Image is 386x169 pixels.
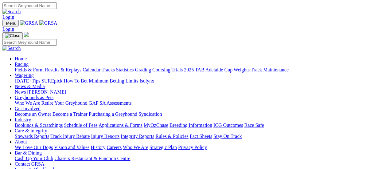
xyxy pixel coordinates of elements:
[2,20,19,26] button: Toggle navigation
[15,145,53,150] a: We Love Our Dogs
[41,78,62,83] a: SUREpick
[213,123,243,128] a: ICG Outcomes
[107,145,122,150] a: Careers
[15,134,384,139] div: Care & Integrity
[83,67,100,72] a: Calendar
[116,67,134,72] a: Statistics
[2,46,21,51] img: Search
[15,95,53,100] a: Greyhounds as Pets
[15,84,45,89] a: News & Media
[15,100,40,106] a: Who We Are
[2,32,23,39] button: Toggle navigation
[91,145,105,150] a: History
[123,145,148,150] a: Who We Are
[152,67,170,72] a: Coursing
[15,134,49,139] a: Stewards Reports
[184,67,232,72] a: 2025 TAB Adelaide Cup
[15,128,47,133] a: Care & Integrity
[15,123,384,128] div: Industry
[15,67,44,72] a: Fields & Form
[15,62,29,67] a: Racing
[155,134,189,139] a: Rules & Policies
[54,145,89,150] a: Vision and Values
[99,123,142,128] a: Applications & Forms
[244,123,264,128] a: Race Safe
[15,56,27,61] a: Home
[41,100,88,106] a: Retire Your Greyhound
[6,21,16,26] span: Menu
[171,67,183,72] a: Trials
[15,73,34,78] a: Wagering
[15,111,384,117] div: Get Involved
[27,89,66,95] a: [PERSON_NAME]
[54,156,130,161] a: Chasers Restaurant & Function Centre
[102,67,115,72] a: Tracks
[15,145,384,150] div: About
[15,150,42,155] a: Bar & Dining
[234,67,250,72] a: Weights
[15,111,51,117] a: Become an Owner
[251,67,289,72] a: Track Maintenance
[2,26,14,32] a: Login
[2,14,14,20] a: Login
[39,20,57,26] img: GRSA
[15,139,27,144] a: About
[20,20,38,26] img: GRSA
[15,78,40,83] a: [DATE] Tips
[139,78,154,83] a: Isolynx
[89,78,138,83] a: Minimum Betting Limits
[15,78,384,84] div: Wagering
[121,134,154,139] a: Integrity Reports
[15,100,384,106] div: Greyhounds as Pets
[24,32,29,37] img: logo-grsa-white.png
[15,156,384,161] div: Bar & Dining
[15,67,384,73] div: Racing
[64,123,97,128] a: Schedule of Fees
[178,145,207,150] a: Privacy Policy
[89,111,137,117] a: Purchasing a Greyhound
[190,134,212,139] a: Fact Sheets
[15,89,384,95] div: News & Media
[15,156,53,161] a: Cash Up Your Club
[135,67,151,72] a: Grading
[2,9,21,14] img: Search
[53,111,88,117] a: Become a Trainer
[15,106,41,111] a: Get Involved
[91,134,119,139] a: Injury Reports
[45,67,81,72] a: Results & Replays
[15,117,31,122] a: Industry
[144,123,168,128] a: MyOzChase
[15,123,63,128] a: Bookings & Scratchings
[64,78,88,83] a: How To Bet
[2,2,57,9] input: Search
[170,123,212,128] a: Breeding Information
[213,134,242,139] a: Stay On Track
[2,39,57,46] input: Search
[15,161,44,167] a: Contact GRSA
[50,134,90,139] a: Track Injury Rebate
[5,33,20,38] img: Close
[150,145,177,150] a: Strategic Plan
[138,111,162,117] a: Syndication
[89,100,132,106] a: GAP SA Assessments
[15,89,26,95] a: News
